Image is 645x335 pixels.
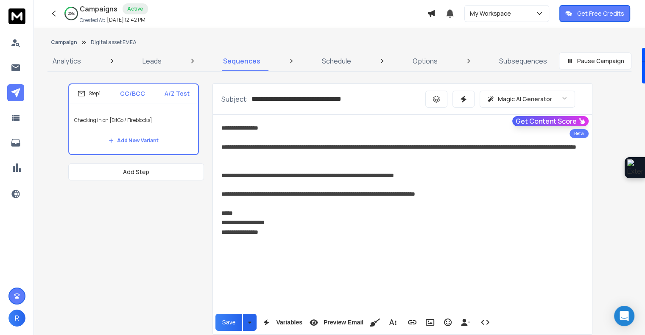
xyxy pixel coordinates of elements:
button: Insert Unsubscribe Link [458,314,474,331]
p: Subsequences [499,56,547,66]
a: Leads [137,51,167,71]
p: A/Z Test [165,89,190,98]
button: Clean HTML [367,314,383,331]
img: Extension Icon [627,159,642,176]
button: Insert Link (Ctrl+K) [404,314,420,331]
p: Analytics [53,56,81,66]
p: Get Free Credits [577,9,624,18]
a: Schedule [317,51,356,71]
a: Analytics [47,51,86,71]
button: Campaign [51,39,77,46]
div: Beta [570,129,589,138]
button: Add New Variant [102,132,165,149]
button: Save [215,314,243,331]
p: Created At: [80,17,105,24]
p: CC/BCC [120,89,145,98]
p: My Workspace [470,9,514,18]
button: Pause Campaign [559,53,631,69]
a: Options [408,51,443,71]
button: R [8,310,25,327]
button: Get Content Score [512,116,589,126]
p: Subject: [221,94,248,104]
p: Leads [142,56,162,66]
div: Open Intercom Messenger [614,306,634,326]
h1: Campaigns [80,4,117,14]
button: Preview Email [306,314,365,331]
button: Add Step [68,163,204,180]
button: Insert Image (Ctrl+P) [422,314,438,331]
p: 26 % [68,11,75,16]
p: Digital asset EMEA [91,39,137,46]
p: Sequences [223,56,260,66]
button: Variables [258,314,304,331]
li: Step1CC/BCCA/Z TestChecking in on [BitGo / Fireblocks]Add New Variant [68,83,199,155]
a: Subsequences [494,51,552,71]
div: Step 1 [78,90,101,97]
p: Schedule [322,56,351,66]
a: Sequences [218,51,265,71]
button: Code View [477,314,493,331]
div: Active [123,3,148,14]
button: More Text [385,314,401,331]
button: Magic AI Generator [480,91,575,108]
p: Magic AI Generator [498,95,552,103]
span: Preview Email [322,319,365,326]
p: Options [413,56,438,66]
button: Get Free Credits [559,5,630,22]
p: Checking in on [BitGo / Fireblocks] [74,108,193,132]
span: Variables [274,319,304,326]
button: Emoticons [440,314,456,331]
p: [DATE] 12:42 PM [107,17,145,23]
